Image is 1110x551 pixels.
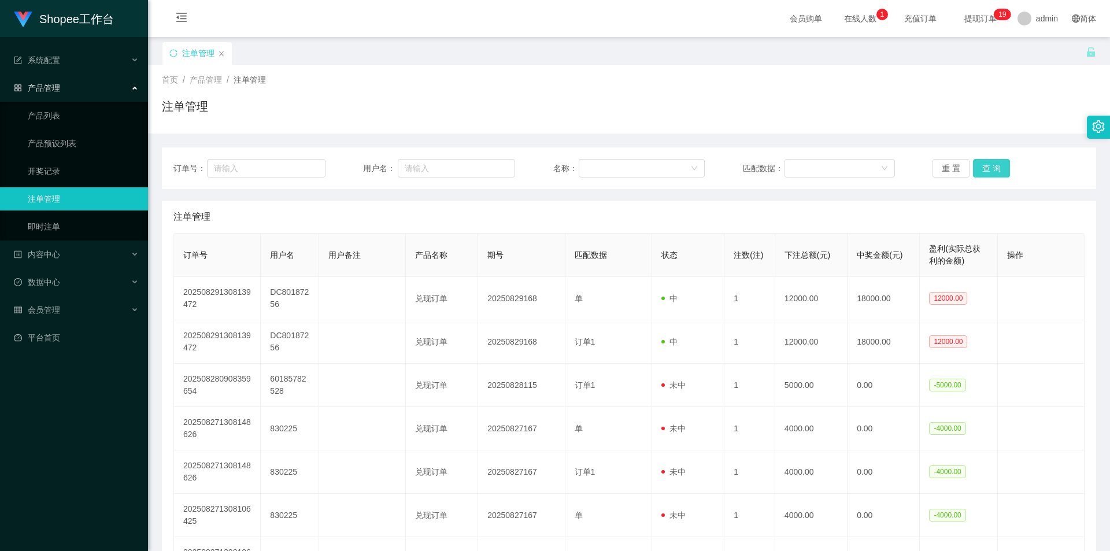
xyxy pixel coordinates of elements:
span: 在线人数 [838,14,882,23]
span: 注数(注) [734,250,763,260]
span: 内容中心 [14,250,60,259]
td: 202508271308148626 [174,407,261,450]
td: 1 [724,494,775,537]
i: 图标: down [691,165,698,173]
p: 9 [1002,9,1007,20]
i: 图标: check-circle-o [14,278,22,286]
a: 产品预设列表 [28,132,139,155]
span: 首页 [162,75,178,84]
span: 状态 [661,250,678,260]
td: 202508280908359654 [174,364,261,407]
span: 产品名称 [415,250,447,260]
span: 系统配置 [14,56,60,65]
td: 202508271308148626 [174,450,261,494]
span: -4000.00 [929,422,965,435]
td: 1 [724,277,775,320]
a: 即时注单 [28,215,139,238]
span: 用户备注 [328,250,361,260]
span: 会员管理 [14,305,60,315]
button: 查 询 [973,159,1010,177]
span: 单 [575,511,583,520]
span: 单 [575,424,583,433]
span: / [227,75,229,84]
td: 202508291308139472 [174,320,261,364]
td: 202508291308139472 [174,277,261,320]
td: 0.00 [848,407,920,450]
sup: 19 [994,9,1011,20]
td: 20250828115 [478,364,565,407]
i: 图标: menu-fold [162,1,201,38]
span: 充值订单 [898,14,942,23]
td: 830225 [261,450,319,494]
span: 注单管理 [234,75,266,84]
span: -4000.00 [929,509,965,522]
h1: 注单管理 [162,98,208,115]
p: 1 [880,9,885,20]
i: 图标: profile [14,250,22,258]
td: 60185782528 [261,364,319,407]
td: 兑现订单 [406,320,478,364]
span: 数据中心 [14,278,60,287]
span: 匹配数据： [743,162,785,175]
span: 用户名： [363,162,398,175]
span: 匹配数据 [575,250,607,260]
td: 20250827167 [478,494,565,537]
td: DC80187256 [261,277,319,320]
td: 5000.00 [775,364,848,407]
span: 下注总额(元) [785,250,830,260]
button: 重 置 [933,159,970,177]
td: 4000.00 [775,407,848,450]
input: 请输入 [398,159,515,177]
span: -5000.00 [929,379,965,391]
td: 1 [724,450,775,494]
td: 20250827167 [478,407,565,450]
td: 0.00 [848,364,920,407]
span: 未中 [661,380,686,390]
td: 12000.00 [775,277,848,320]
input: 请输入 [207,159,325,177]
td: 20250829168 [478,320,565,364]
td: 1 [724,364,775,407]
td: 20250827167 [478,450,565,494]
a: 产品列表 [28,104,139,127]
i: 图标: table [14,306,22,314]
span: 订单号： [173,162,207,175]
td: 4000.00 [775,494,848,537]
td: 0.00 [848,494,920,537]
span: 未中 [661,467,686,476]
a: 注单管理 [28,187,139,210]
i: 图标: appstore-o [14,84,22,92]
span: 订单1 [575,380,595,390]
img: logo.9652507e.png [14,12,32,28]
td: 兑现订单 [406,407,478,450]
span: 订单1 [575,337,595,346]
i: 图标: unlock [1086,47,1096,57]
span: 用户名 [270,250,294,260]
div: 注单管理 [182,42,214,64]
span: 中 [661,294,678,303]
span: 未中 [661,511,686,520]
td: 830225 [261,494,319,537]
span: 产品管理 [14,83,60,93]
td: 12000.00 [775,320,848,364]
span: 12000.00 [929,292,967,305]
i: 图标: sync [169,49,177,57]
td: 1 [724,320,775,364]
td: 830225 [261,407,319,450]
span: 中 [661,337,678,346]
td: 18000.00 [848,320,920,364]
span: 中奖金额(元) [857,250,902,260]
span: 12000.00 [929,335,967,348]
td: DC80187256 [261,320,319,364]
h1: Shopee工作台 [39,1,114,38]
td: 18000.00 [848,277,920,320]
i: 图标: global [1072,14,1080,23]
span: 注单管理 [173,210,210,224]
td: 1 [724,407,775,450]
i: 图标: down [881,165,888,173]
td: 兑现订单 [406,364,478,407]
i: 图标: setting [1092,120,1105,133]
span: 未中 [661,424,686,433]
a: Shopee工作台 [14,14,114,23]
span: 期号 [487,250,504,260]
